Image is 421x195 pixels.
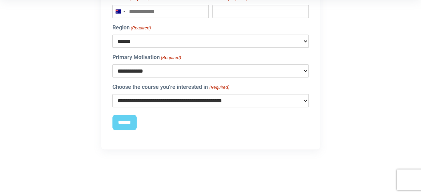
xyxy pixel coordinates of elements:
[209,84,229,91] span: (Required)
[113,5,127,18] button: Selected country
[161,54,181,61] span: (Required)
[112,53,181,62] label: Primary Motivation
[112,83,229,91] label: Choose the course you're interested in
[112,24,151,32] label: Region
[130,25,151,31] span: (Required)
